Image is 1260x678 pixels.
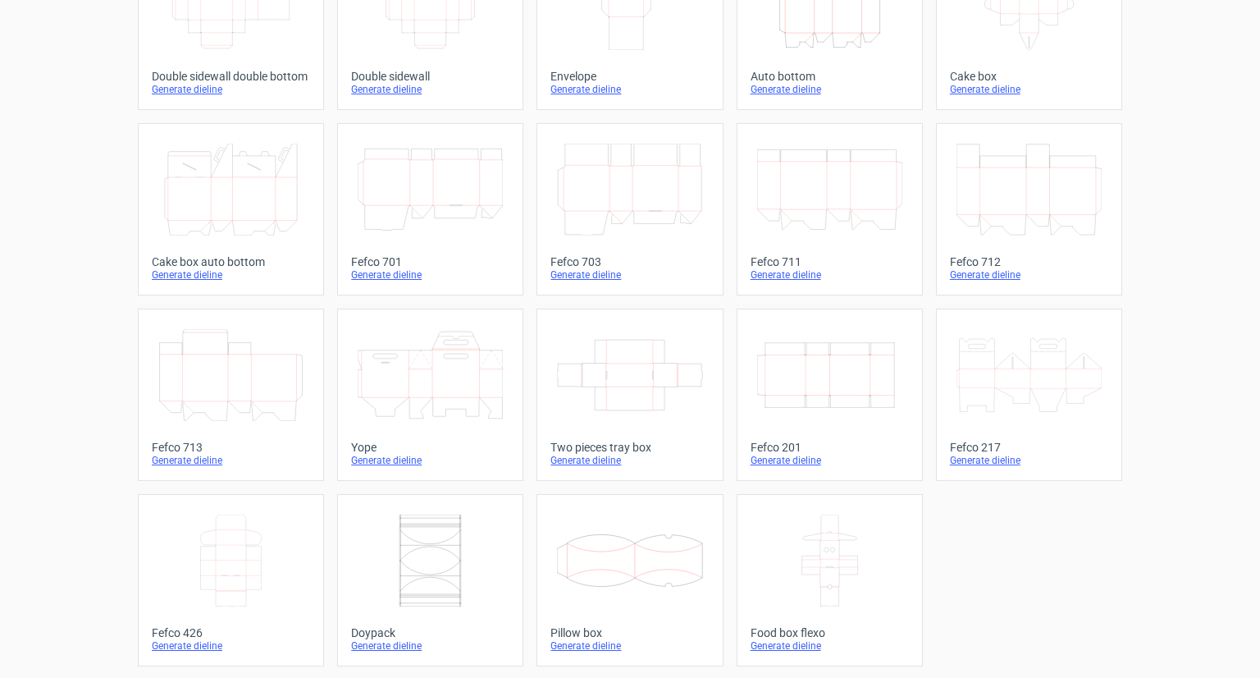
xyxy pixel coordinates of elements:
[950,268,1108,282] div: Generate dieline
[950,441,1108,454] div: Fefco 217
[351,70,509,83] div: Double sidewall
[950,70,1108,83] div: Cake box
[351,441,509,454] div: Yope
[550,441,709,454] div: Two pieces tray box
[138,494,324,667] a: Fefco 426Generate dieline
[751,639,909,653] div: Generate dieline
[936,123,1122,295] a: Fefco 712Generate dieline
[751,70,909,83] div: Auto bottom
[550,268,709,282] div: Generate dieline
[950,83,1108,96] div: Generate dieline
[536,123,723,295] a: Fefco 703Generate dieline
[138,309,324,481] a: Fefco 713Generate dieline
[751,255,909,268] div: Fefco 711
[550,70,709,83] div: Envelope
[950,454,1108,467] div: Generate dieline
[751,83,909,96] div: Generate dieline
[950,255,1108,268] div: Fefco 712
[737,309,923,481] a: Fefco 201Generate dieline
[152,441,310,454] div: Fefco 713
[337,123,523,295] a: Fefco 701Generate dieline
[152,626,310,639] div: Fefco 426
[152,268,310,282] div: Generate dieline
[536,494,723,667] a: Pillow boxGenerate dieline
[351,639,509,653] div: Generate dieline
[737,123,923,295] a: Fefco 711Generate dieline
[751,626,909,639] div: Food box flexo
[351,626,509,639] div: Doypack
[351,83,509,96] div: Generate dieline
[550,255,709,268] div: Fefco 703
[737,494,923,667] a: Food box flexoGenerate dieline
[152,454,310,467] div: Generate dieline
[751,454,909,467] div: Generate dieline
[751,441,909,454] div: Fefco 201
[337,494,523,667] a: DoypackGenerate dieline
[138,123,324,295] a: Cake box auto bottomGenerate dieline
[936,309,1122,481] a: Fefco 217Generate dieline
[152,83,310,96] div: Generate dieline
[351,454,509,467] div: Generate dieline
[550,454,709,467] div: Generate dieline
[550,83,709,96] div: Generate dieline
[751,268,909,282] div: Generate dieline
[152,70,310,83] div: Double sidewall double bottom
[152,639,310,653] div: Generate dieline
[337,309,523,481] a: YopeGenerate dieline
[550,639,709,653] div: Generate dieline
[550,626,709,639] div: Pillow box
[351,268,509,282] div: Generate dieline
[152,255,310,268] div: Cake box auto bottom
[351,255,509,268] div: Fefco 701
[536,309,723,481] a: Two pieces tray boxGenerate dieline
